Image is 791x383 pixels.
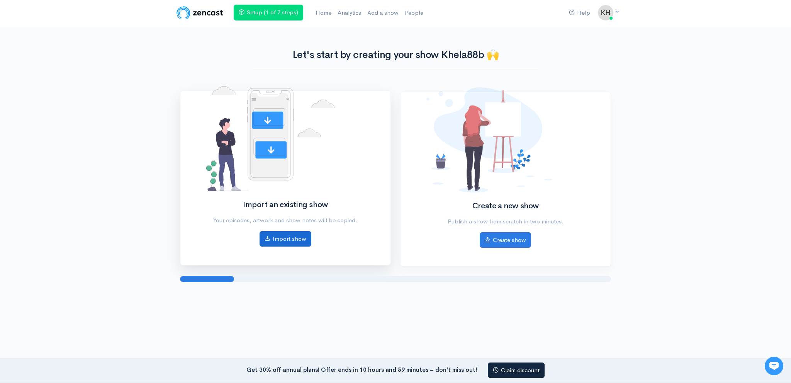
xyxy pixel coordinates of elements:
[480,232,531,248] a: Create show
[175,5,224,20] img: ZenCast Logo
[488,363,545,378] a: Claim discount
[426,202,584,210] h2: Create a new show
[402,5,426,21] a: People
[598,5,613,20] img: ...
[50,107,93,113] span: New conversation
[260,231,311,247] a: Import show
[334,5,364,21] a: Analytics
[246,366,477,373] strong: Get 30% off annual plans! Offer ends in 10 hours and 59 minutes – don’t miss out!
[12,51,143,89] h2: Just let us know if you need anything and we'll be happy to help! 🙂
[364,5,402,21] a: Add a show
[765,357,783,375] iframe: gist-messenger-bubble-iframe
[206,86,334,191] img: No shows added
[12,37,143,50] h1: Hi 👋
[206,216,364,225] p: Your episodes, artwork and show notes will be copied.
[312,5,334,21] a: Home
[22,145,138,161] input: Search articles
[253,49,538,61] h1: Let's start by creating your show Khela88b 🙌
[206,201,364,209] h2: Import an existing show
[566,5,593,21] a: Help
[426,217,584,226] p: Publish a show from scratch in two minutes.
[234,5,303,20] a: Setup (1 of 7 steps)
[10,133,144,142] p: Find an answer quickly
[12,102,143,118] button: New conversation
[426,87,552,192] img: No shows added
